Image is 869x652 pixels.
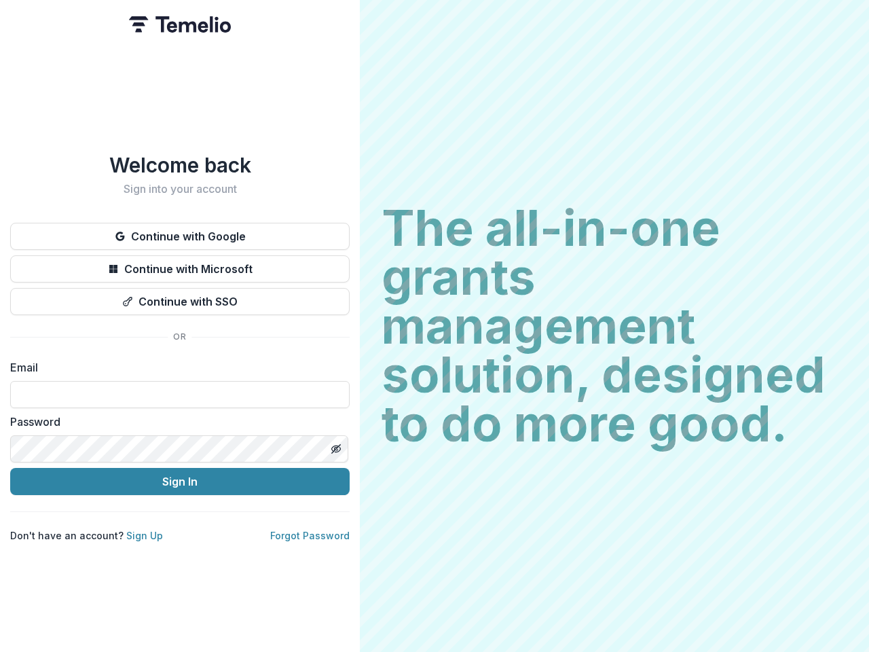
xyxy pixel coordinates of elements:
[10,153,350,177] h1: Welcome back
[10,359,341,376] label: Email
[270,530,350,541] a: Forgot Password
[10,183,350,196] h2: Sign into your account
[10,288,350,315] button: Continue with SSO
[10,223,350,250] button: Continue with Google
[10,468,350,495] button: Sign In
[10,528,163,543] p: Don't have an account?
[10,414,341,430] label: Password
[10,255,350,283] button: Continue with Microsoft
[129,16,231,33] img: Temelio
[126,530,163,541] a: Sign Up
[325,438,347,460] button: Toggle password visibility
